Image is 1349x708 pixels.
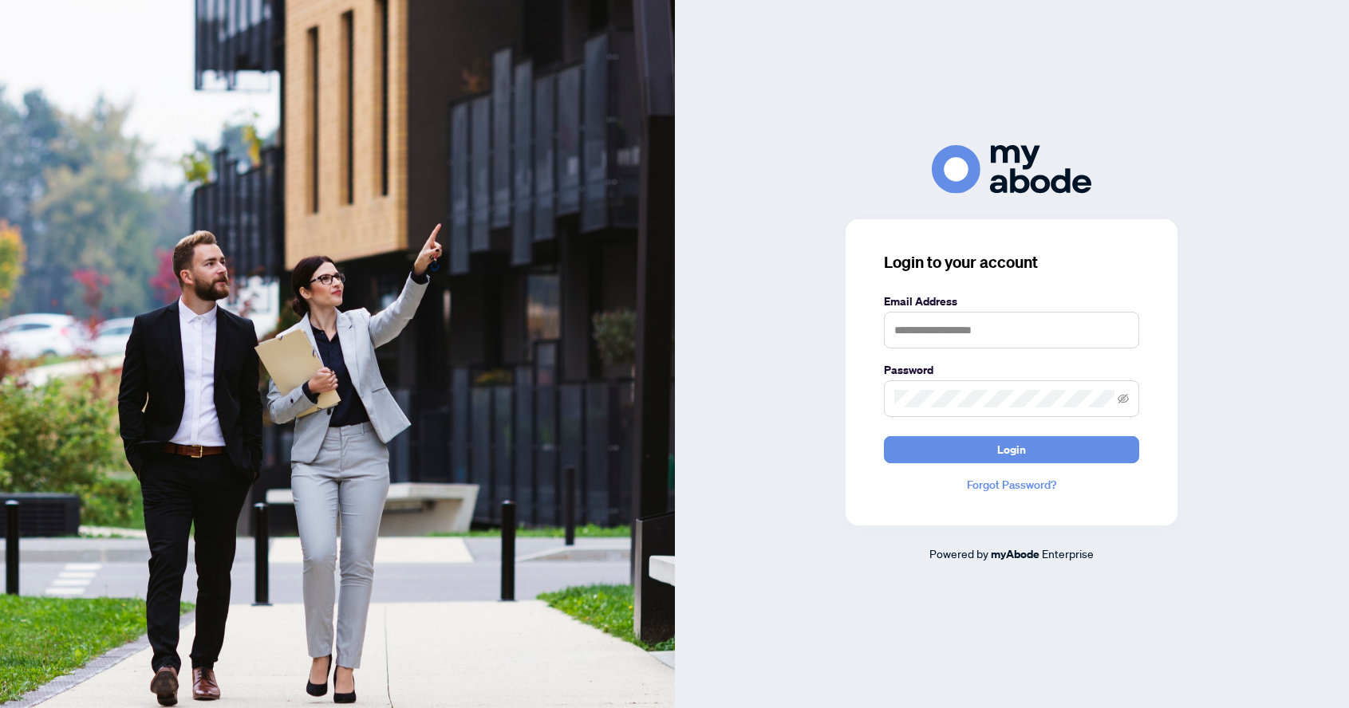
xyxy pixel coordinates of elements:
[884,251,1139,273] h3: Login to your account
[932,145,1091,194] img: ma-logo
[1042,546,1094,560] span: Enterprise
[997,437,1026,462] span: Login
[884,436,1139,463] button: Login
[884,476,1139,494] a: Forgot Password?
[884,293,1139,310] label: Email Address
[991,545,1039,563] a: myAbode
[1118,393,1129,404] span: eye-invisible
[929,546,988,560] span: Powered by
[884,361,1139,379] label: Password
